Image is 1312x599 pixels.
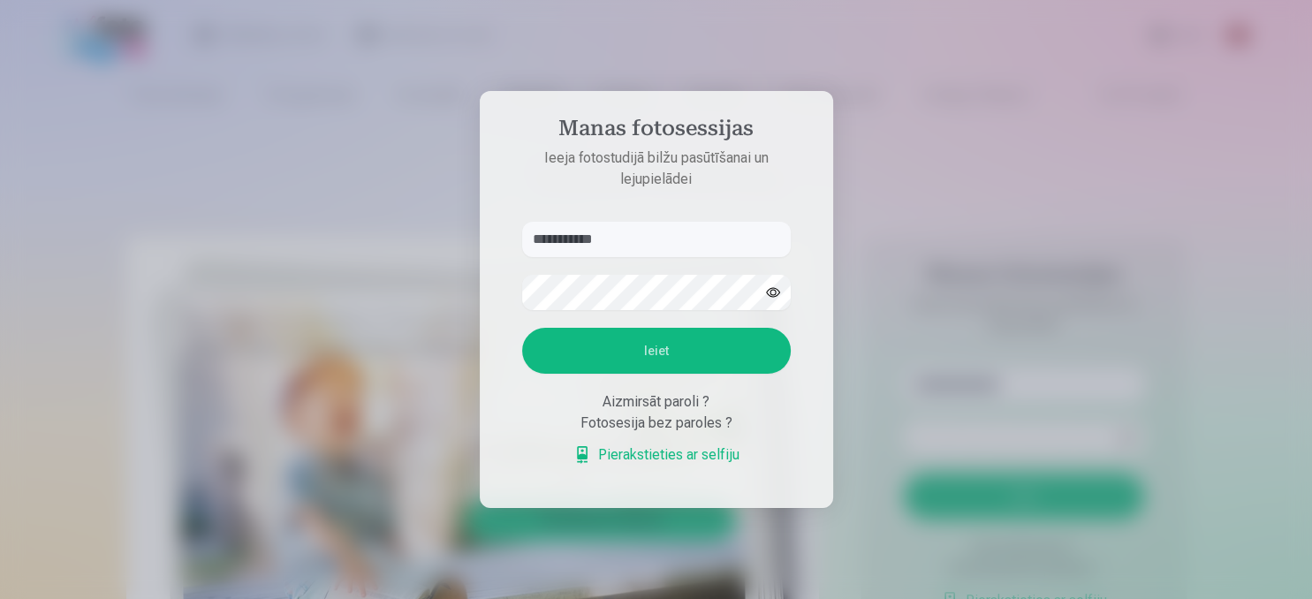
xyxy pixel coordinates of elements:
[522,413,791,434] div: Fotosesija bez paroles ?
[522,328,791,374] button: Ieiet
[504,148,808,190] p: Ieeja fotostudijā bilžu pasūtīšanai un lejupielādei
[573,444,739,466] a: Pierakstieties ar selfiju
[504,116,808,148] h4: Manas fotosessijas
[522,391,791,413] div: Aizmirsāt paroli ?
